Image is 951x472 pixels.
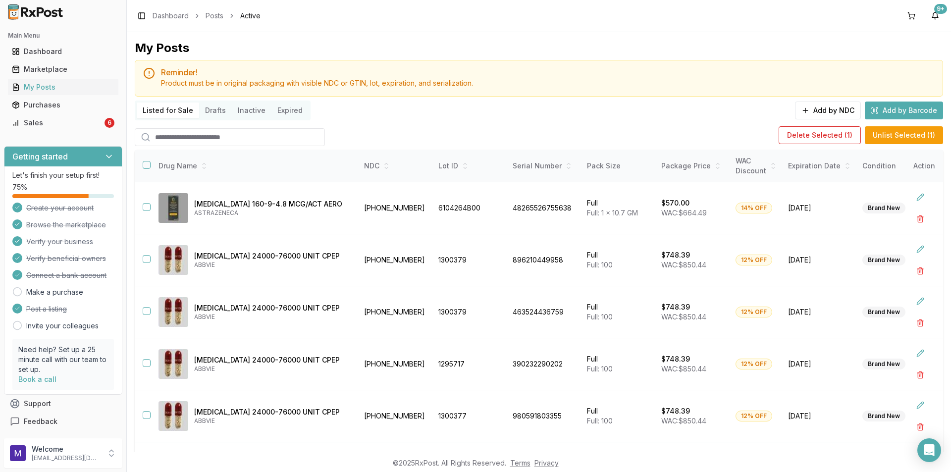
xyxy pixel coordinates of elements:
[158,161,350,171] div: Drug Name
[153,11,261,21] nav: breadcrumb
[432,390,507,442] td: 1300377
[788,359,850,369] span: [DATE]
[788,203,850,213] span: [DATE]
[358,286,432,338] td: [PHONE_NUMBER]
[862,411,905,421] div: Brand New
[153,11,189,21] a: Dashboard
[8,43,118,60] a: Dashboard
[12,82,114,92] div: My Posts
[862,255,905,265] div: Brand New
[661,198,689,208] p: $570.00
[12,118,103,128] div: Sales
[788,161,850,171] div: Expiration Date
[26,220,106,230] span: Browse the marketplace
[26,237,93,247] span: Verify your business
[736,203,772,213] div: 14% OFF
[736,411,772,421] div: 12% OFF
[271,103,309,118] button: Expired
[581,182,655,234] td: Full
[194,365,350,373] p: ABBVIE
[32,444,101,454] p: Welcome
[232,103,271,118] button: Inactive
[661,417,706,425] span: WAC: $850.44
[911,188,929,206] button: Edit
[438,161,501,171] div: Lot ID
[587,417,613,425] span: Full: 100
[432,234,507,286] td: 1300379
[4,4,67,20] img: RxPost Logo
[206,11,223,21] a: Posts
[4,61,122,77] button: Marketplace
[8,96,118,114] a: Purchases
[911,396,929,414] button: Edit
[661,161,724,171] div: Package Price
[26,304,67,314] span: Post a listing
[18,345,108,374] p: Need help? Set up a 25 minute call with our team to set up.
[507,286,581,338] td: 463524436759
[194,313,350,321] p: ABBVIE
[581,390,655,442] td: Full
[736,156,776,176] div: WAC Discount
[432,182,507,234] td: 6104264B00
[26,321,99,331] a: Invite your colleagues
[4,79,122,95] button: My Posts
[581,150,655,182] th: Pack Size
[12,64,114,74] div: Marketplace
[10,445,26,461] img: User avatar
[26,254,106,263] span: Verify beneficial owners
[12,170,114,180] p: Let's finish your setup first!
[26,287,83,297] a: Make a purchase
[911,210,929,228] button: Delete
[736,307,772,317] div: 12% OFF
[661,302,690,312] p: $748.39
[736,359,772,369] div: 12% OFF
[661,406,690,416] p: $748.39
[364,161,426,171] div: NDC
[194,407,350,417] p: [MEDICAL_DATA] 24000-76000 UNIT CPEP
[8,32,118,40] h2: Main Menu
[911,418,929,436] button: Delete
[24,417,57,426] span: Feedback
[194,355,350,365] p: [MEDICAL_DATA] 24000-76000 UNIT CPEP
[736,255,772,265] div: 12% OFF
[507,390,581,442] td: 980591803355
[911,344,929,362] button: Edit
[194,251,350,261] p: [MEDICAL_DATA] 24000-76000 UNIT CPEP
[8,114,118,132] a: Sales6
[199,103,232,118] button: Drafts
[587,313,613,321] span: Full: 100
[795,102,861,119] button: Add by NDC
[507,338,581,390] td: 390232290202
[661,261,706,269] span: WAC: $850.44
[158,297,188,327] img: Creon 24000-76000 UNIT CPEP
[862,359,905,369] div: Brand New
[779,126,861,144] button: Delete Selected (1)
[862,203,905,213] div: Brand New
[158,401,188,431] img: Creon 24000-76000 UNIT CPEP
[581,234,655,286] td: Full
[587,261,613,269] span: Full: 100
[358,234,432,286] td: [PHONE_NUMBER]
[661,313,706,321] span: WAC: $850.44
[12,100,114,110] div: Purchases
[8,60,118,78] a: Marketplace
[26,270,106,280] span: Connect a bank account
[661,250,690,260] p: $748.39
[158,193,188,223] img: Breztri Aerosphere 160-9-4.8 MCG/ACT AERO
[358,338,432,390] td: [PHONE_NUMBER]
[661,209,707,217] span: WAC: $664.49
[26,203,94,213] span: Create your account
[12,47,114,56] div: Dashboard
[581,286,655,338] td: Full
[158,349,188,379] img: Creon 24000-76000 UNIT CPEP
[911,292,929,310] button: Edit
[507,182,581,234] td: 48265526755638
[8,78,118,96] a: My Posts
[905,150,943,182] th: Action
[927,8,943,24] button: 9+
[32,454,101,462] p: [EMAIL_ADDRESS][DOMAIN_NAME]
[865,102,943,119] button: Add by Barcode
[917,438,941,462] div: Open Intercom Messenger
[788,411,850,421] span: [DATE]
[788,307,850,317] span: [DATE]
